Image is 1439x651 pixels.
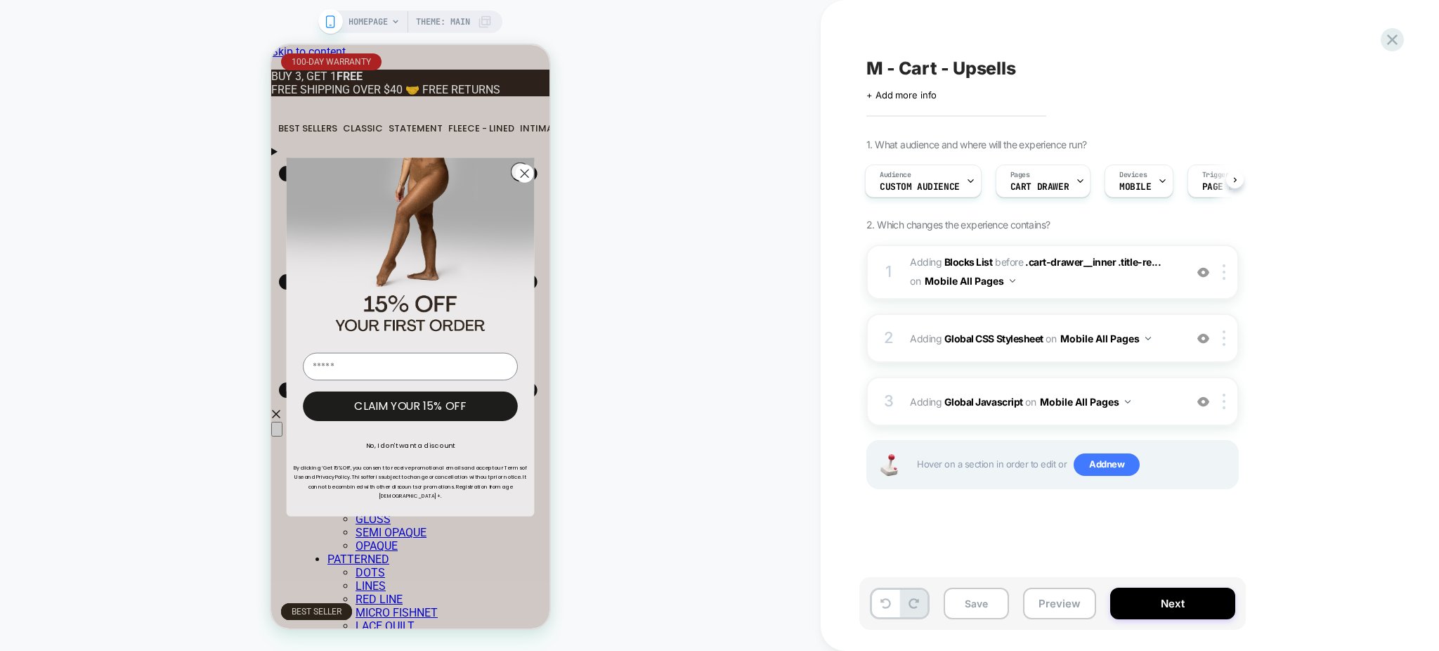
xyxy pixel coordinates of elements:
[15,112,263,302] img: Banner showing legs wearing tights
[1060,328,1151,349] button: Mobile All Pages
[1223,330,1225,346] img: close
[944,333,1043,344] b: Global CSS Stylesheet
[1119,182,1151,192] span: MOBILE
[882,324,896,352] div: 2
[1110,588,1235,619] button: Next
[1074,453,1140,476] span: Add new
[22,419,255,453] span: By clicking ‘Get 15% Off’, you consent to receive promotional emails and accept our Terms of Use ...
[910,256,993,268] span: Adding
[240,117,259,136] button: Close dialog
[875,454,903,476] img: Joystick
[32,346,247,375] button: CLAIM YOUR 15% OFF
[925,271,1015,291] button: Mobile All Pages
[944,396,1023,408] b: Global Javascript
[882,387,896,415] div: 3
[349,11,388,33] span: HOMEPAGE
[866,138,1086,150] span: 1. What audience and where will the experience run?
[1223,264,1225,280] img: close
[1145,337,1151,340] img: down arrow
[1223,394,1225,409] img: close
[944,588,1009,619] button: Save
[910,392,1178,412] span: Adding
[1202,182,1250,192] span: Page Load
[32,307,247,335] input: Email
[866,219,1050,231] span: 2. Which changes the experience contains?
[215,524,264,569] iframe: Gorgias live chat messenger
[944,256,993,268] b: Blocks List
[1010,182,1069,192] span: CART DRAWER
[1040,392,1131,412] button: Mobile All Pages
[18,387,259,414] button: No, I don't want a discount
[1025,393,1036,411] span: on
[1197,266,1209,278] img: crossed eye
[1197,396,1209,408] img: crossed eye
[866,89,937,101] span: + Add more info
[910,328,1178,349] span: Adding
[1010,279,1015,283] img: down arrow
[1010,170,1030,180] span: Pages
[882,258,896,286] div: 1
[910,272,920,290] span: on
[917,453,1230,476] span: Hover on a section in order to edit or
[1202,170,1230,180] span: Trigger
[995,256,1023,268] span: BEFORE
[1046,330,1056,347] span: on
[1197,333,1209,344] img: crossed eye
[1023,588,1096,619] button: Preview
[416,11,470,33] span: Theme: MAIN
[866,58,1016,79] span: M - Cart - Upsells
[880,170,911,180] span: Audience
[1125,400,1131,404] img: down arrow
[1119,170,1147,180] span: Devices
[880,182,960,192] span: Custom Audience
[1025,256,1161,268] span: .cart-drawer__inner .title-re...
